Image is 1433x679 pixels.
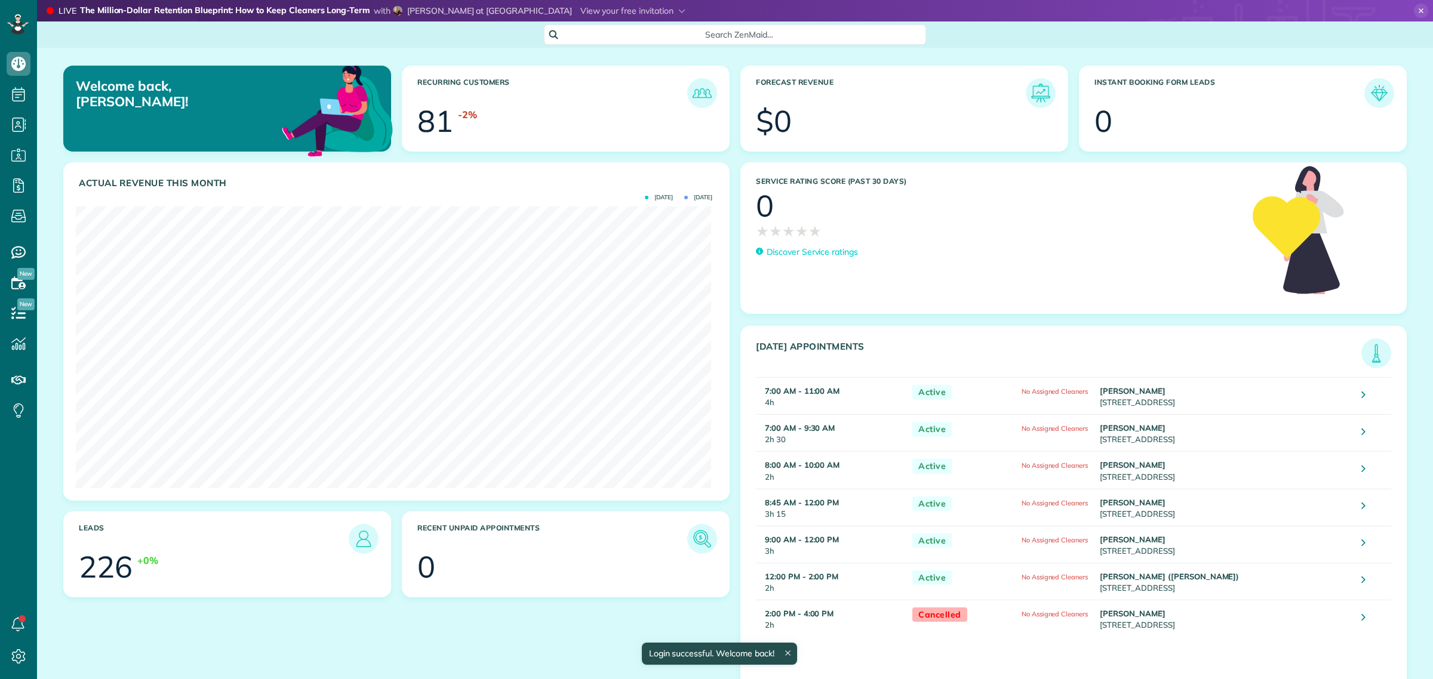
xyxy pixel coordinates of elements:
span: Active [912,570,952,585]
strong: [PERSON_NAME] [1100,535,1166,544]
span: ★ [769,221,782,242]
h3: [DATE] Appointments [756,341,1361,368]
div: Login successful. Welcome back! [641,643,797,665]
div: $0 [756,106,792,136]
div: -2% [458,108,477,122]
td: [STREET_ADDRESS] [1097,378,1352,415]
h3: Leads [79,524,349,554]
h3: Recurring Customers [417,78,687,108]
span: No Assigned Cleaners [1022,499,1088,507]
span: [DATE] [684,195,712,200]
h3: Forecast Revenue [756,78,1026,108]
div: 226 [79,552,133,582]
img: cheryl-hajjar-8ca2d9a0a98081571bad45d25e3ae1ebb22997dcb0f93f4b4d0906acd6b91865.png [393,6,402,16]
strong: 12:00 PM - 2:00 PM [765,572,838,581]
strong: [PERSON_NAME] [1100,498,1166,507]
span: [PERSON_NAME] at [GEOGRAPHIC_DATA] [407,5,572,16]
strong: [PERSON_NAME] [1100,609,1166,618]
td: [STREET_ADDRESS] [1097,600,1352,637]
strong: [PERSON_NAME] [1100,460,1166,470]
h3: Service Rating score (past 30 days) [756,177,1241,186]
span: Active [912,422,952,437]
strong: 8:00 AM - 10:00 AM [765,460,839,470]
img: dashboard_welcome-42a62b7d889689a78055ac9021e634bf52bae3f8056760290aed330b23ab8690.png [279,52,395,168]
span: No Assigned Cleaners [1022,536,1088,544]
td: [STREET_ADDRESS] [1097,415,1352,452]
span: ★ [782,221,795,242]
td: 2h 30 [756,415,906,452]
span: No Assigned Cleaners [1022,610,1088,618]
a: Discover Service ratings [756,246,858,258]
span: Active [912,496,952,511]
td: 2h [756,452,906,489]
span: No Assigned Cleaners [1022,387,1088,396]
h3: Instant Booking Form Leads [1094,78,1364,108]
td: [STREET_ADDRESS] [1097,489,1352,526]
td: 3h [756,526,906,563]
span: ★ [756,221,769,242]
span: No Assigned Cleaners [1022,461,1088,470]
td: 2h [756,600,906,637]
td: [STREET_ADDRESS] [1097,452,1352,489]
strong: [PERSON_NAME] [1100,423,1166,433]
strong: 2:00 PM - 4:00 PM [765,609,834,618]
td: [STREET_ADDRESS] [1097,526,1352,563]
strong: 7:00 AM - 11:00 AM [765,386,839,396]
div: 0 [417,552,435,582]
span: New [17,268,35,280]
strong: 7:00 AM - 9:30 AM [765,423,835,433]
td: [STREET_ADDRESS] [1097,563,1352,600]
span: Active [912,533,952,548]
span: Active [912,459,952,474]
span: ★ [808,221,822,242]
h3: Recent unpaid appointments [417,524,687,554]
td: 3h 15 [756,489,906,526]
strong: [PERSON_NAME] [1100,386,1166,396]
p: Discover Service ratings [767,246,858,258]
td: 4h [756,378,906,415]
span: No Assigned Cleaners [1022,573,1088,581]
div: +0% [137,554,158,567]
strong: The Million-Dollar Retention Blueprint: How to Keep Cleaners Long-Term [80,5,370,17]
span: No Assigned Cleaners [1022,424,1088,433]
span: New [17,298,35,310]
span: ★ [795,221,808,242]
strong: 9:00 AM - 12:00 PM [765,535,839,544]
img: icon_forecast_revenue-8c13a41c7ed35a8dcfafea3cbb826a0462acb37728057bba2d056411b612bbbe.png [1029,81,1053,105]
img: icon_unpaid_appointments-47b8ce3997adf2238b356f14209ab4cced10bd1f174958f3ca8f1d0dd7fffeee.png [690,527,714,551]
strong: 8:45 AM - 12:00 PM [765,498,839,507]
img: icon_leads-1bed01f49abd5b7fead27621c3d59655bb73ed531f8eeb49469d10e621d6b896.png [352,527,376,551]
div: 0 [756,191,774,221]
img: icon_form_leads-04211a6a04a5b2264e4ee56bc0799ec3eb69b7e499cbb523a139df1d13a81ae0.png [1367,81,1391,105]
span: [DATE] [645,195,673,200]
div: 81 [417,106,453,136]
p: Welcome back, [PERSON_NAME]! [76,78,288,110]
span: Active [912,385,952,400]
span: Cancelled [912,607,967,622]
span: with [374,5,390,16]
img: icon_recurring_customers-cf858462ba22bcd05b5a5880d41d6543d210077de5bb9ebc9590e49fd87d84ed.png [690,81,714,105]
div: 0 [1094,106,1112,136]
h3: Actual Revenue this month [79,178,717,189]
strong: [PERSON_NAME] ([PERSON_NAME]) [1100,572,1239,581]
td: 2h [756,563,906,600]
img: icon_todays_appointments-901f7ab196bb0bea1936b74009e4eb5ffbc2d2711fa7634e0d609ed5ef32b18b.png [1364,341,1388,365]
